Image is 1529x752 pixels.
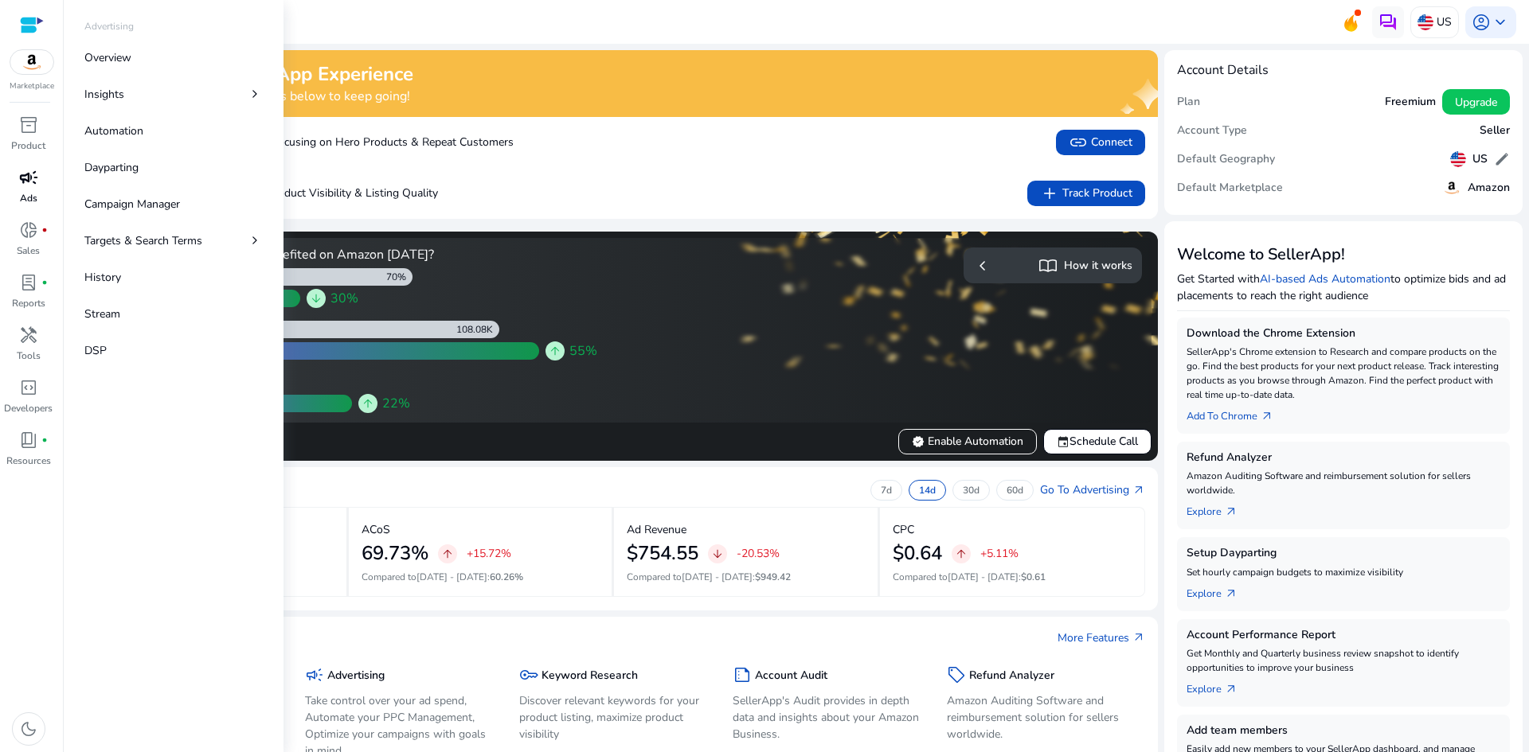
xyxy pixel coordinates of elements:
p: ACoS [362,521,390,538]
a: Explorearrow_outward [1187,675,1250,697]
span: arrow_outward [1225,505,1238,518]
p: Dayparting [84,159,139,176]
img: us.svg [1450,151,1466,167]
p: Marketplace [10,80,54,92]
a: AI-based Ads Automation [1260,271,1390,286]
p: Campaign Manager [84,196,180,212]
a: Explorearrow_outward [1187,579,1250,602]
p: CPC [893,521,914,538]
h5: Add team members [1187,724,1500,738]
span: arrow_upward [362,397,374,410]
p: Discover relevant keywords for your product listing, maximize product visibility [519,692,710,742]
button: eventSchedule Call [1043,429,1152,454]
h5: Download the Chrome Extension [1187,327,1500,341]
p: -20.53% [737,548,780,559]
span: chevron_right [247,232,263,248]
span: fiber_manual_record [41,437,48,443]
p: +5.11% [980,548,1019,559]
h5: Plan [1177,95,1200,109]
button: linkConnect [1056,130,1145,155]
a: More Featuresarrow_outward [1058,629,1145,646]
h5: Refund Analyzer [969,669,1054,683]
span: chevron_right [247,86,263,102]
span: keyboard_arrow_down [1491,13,1510,32]
span: 60.26% [490,571,523,583]
p: Product [11,138,45,153]
span: book_4 [19,431,38,450]
span: fiber_manual_record [41,227,48,233]
p: SellerApp's Audit provides in depth data and insights about your Amazon Business. [733,692,923,742]
p: Advertising [84,19,134,33]
a: Explorearrow_outward [1187,497,1250,520]
p: Tools [17,349,41,363]
button: Upgrade [1442,89,1510,115]
h4: Account Details [1177,63,1269,78]
span: code_blocks [19,378,38,397]
p: Overview [84,49,131,66]
a: Add To Chrome [1187,402,1286,424]
span: $0.61 [1021,571,1046,583]
span: 22% [382,394,410,413]
p: History [84,269,121,286]
p: Amazon Auditing Software and reimbursement solution for sellers worldwide. [1187,469,1500,497]
span: arrow_outward [1225,683,1238,696]
p: Sales [17,244,40,258]
span: 30% [330,289,358,308]
span: fiber_manual_record [41,279,48,286]
span: verified [912,435,925,448]
span: arrow_outward [1261,410,1273,423]
a: Go To Advertisingarrow_outward [1040,481,1145,498]
h5: US [1472,153,1488,166]
span: event [1057,435,1070,448]
p: 14d [919,484,936,497]
span: campaign [19,168,38,187]
p: Ads [20,191,37,205]
span: arrow_outward [1132,631,1145,644]
p: Compared to : [627,570,865,584]
span: key [519,665,538,684]
span: [DATE] - [DATE] [948,571,1019,583]
p: Get Monthly and Quarterly business review snapshot to identify opportunities to improve your busi... [1187,646,1500,675]
h5: Setup Dayparting [1187,547,1500,560]
span: arrow_upward [549,345,561,357]
span: import_contacts [1038,256,1058,275]
span: Enable Automation [912,433,1023,450]
span: arrow_upward [441,547,454,560]
h2: 69.73% [362,542,428,565]
span: campaign [305,665,324,684]
span: handyman [19,325,38,345]
span: chevron_left [973,256,992,275]
p: Compared to : [362,570,600,584]
p: Compared to : [893,570,1132,584]
img: amazon.svg [1442,178,1461,197]
p: 30d [963,484,980,497]
span: Schedule Call [1057,433,1138,450]
p: Ad Revenue [627,521,686,538]
h5: Refund Analyzer [1187,451,1500,465]
span: Track Product [1040,184,1132,203]
h2: $754.55 [627,542,698,565]
span: [DATE] - [DATE] [416,571,487,583]
h4: How Smart Automation users benefited on Amazon [DATE]? [86,247,608,263]
span: 55% [569,341,597,360]
h2: $0.64 [893,542,942,565]
span: summarize [733,665,752,684]
p: +15.72% [467,548,511,559]
span: add [1040,184,1059,203]
span: edit [1494,151,1510,167]
h5: Freemium [1385,95,1436,109]
span: arrow_outward [1225,587,1238,600]
p: Boost Sales by Focusing on Hero Products & Repeat Customers [111,134,514,150]
span: dark_mode [19,719,38,738]
p: Reports [12,296,45,310]
span: arrow_upward [955,547,968,560]
h5: Account Type [1177,124,1247,138]
p: Automation [84,123,143,139]
span: arrow_downward [711,547,724,560]
span: Upgrade [1455,94,1497,111]
p: Stream [84,306,120,322]
span: sell [947,665,966,684]
h5: How it works [1064,259,1132,273]
span: link [1069,133,1088,152]
p: Resources [6,454,51,468]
